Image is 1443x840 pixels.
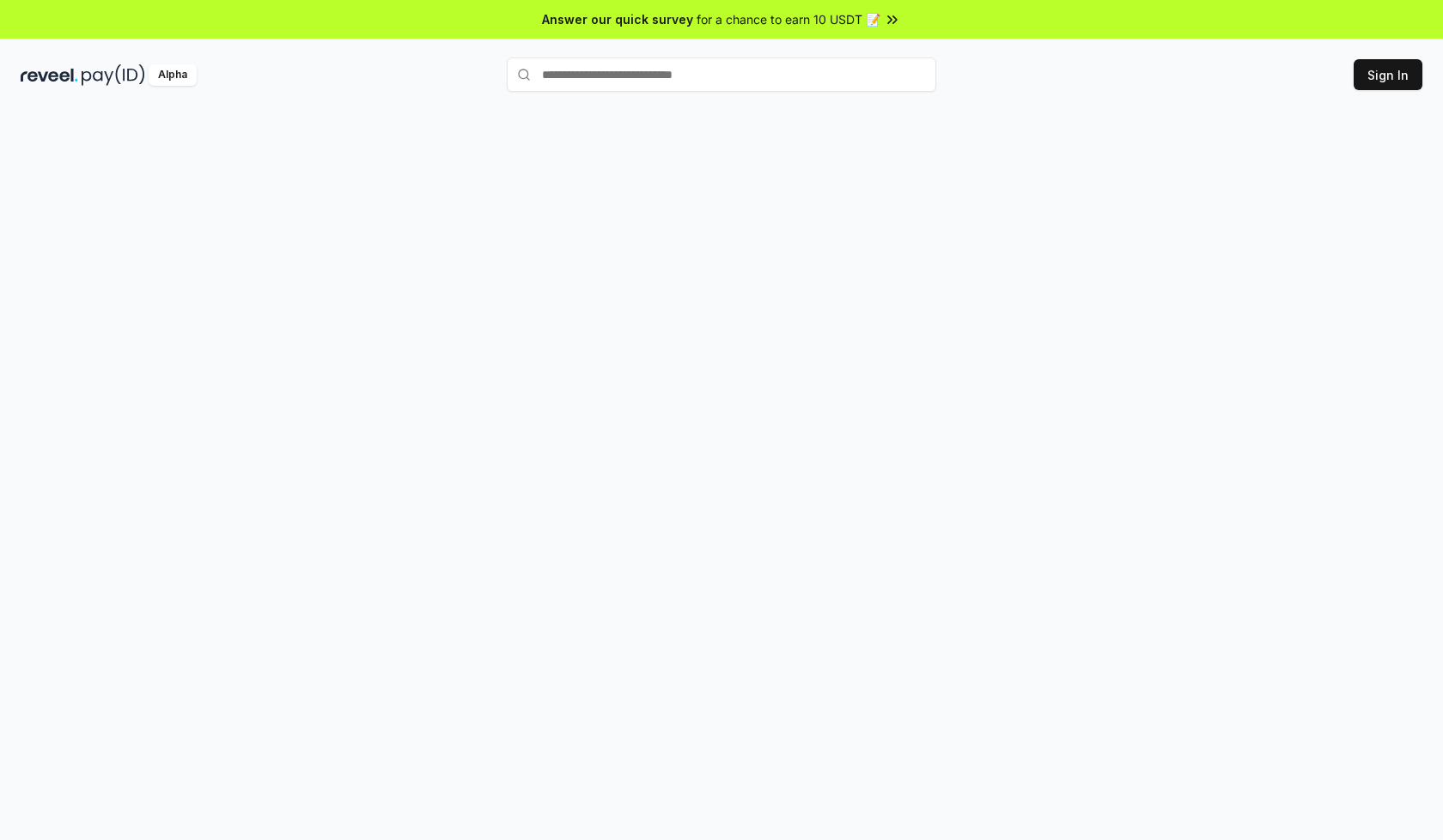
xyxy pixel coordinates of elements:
[1354,59,1422,90] button: Sign In
[149,64,197,86] div: Alpha
[21,64,78,86] img: reveel_dark
[82,64,145,86] img: pay_id
[697,10,880,28] span: for a chance to earn 10 USDT 📝
[542,10,693,28] span: Answer our quick survey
